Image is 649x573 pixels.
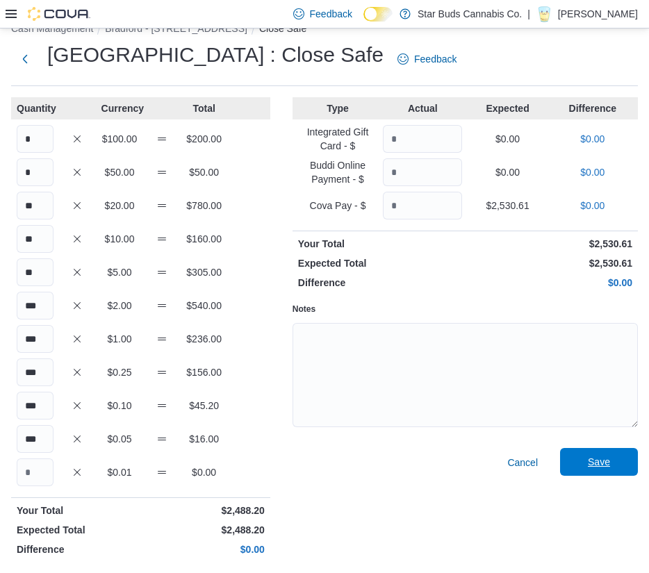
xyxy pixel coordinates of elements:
input: Quantity [383,192,462,219]
p: $0.00 [553,165,632,179]
p: $156.00 [186,365,222,379]
p: $2,530.61 [468,199,547,213]
img: Cova [28,7,90,21]
p: $0.00 [186,465,222,479]
p: $5.00 [101,265,138,279]
p: Currency [101,101,138,115]
p: $10.00 [101,232,138,246]
p: Difference [553,101,632,115]
p: Difference [298,276,463,290]
input: Quantity [383,125,462,153]
p: Type [298,101,377,115]
p: $0.10 [101,399,138,413]
p: $2.00 [101,299,138,313]
p: $0.00 [468,276,632,290]
p: Difference [17,542,138,556]
p: $0.00 [468,132,547,146]
p: $160.00 [186,232,222,246]
input: Quantity [17,358,54,386]
input: Quantity [17,325,54,353]
p: Your Total [17,504,138,517]
input: Dark Mode [363,7,393,22]
p: $0.00 [553,132,632,146]
p: | [527,6,530,22]
p: $50.00 [101,165,138,179]
button: Cancel [502,449,543,476]
p: $200.00 [186,132,222,146]
input: Quantity [17,458,54,486]
p: $2,530.61 [468,237,632,251]
input: Quantity [17,392,54,420]
button: Next [11,45,39,73]
p: $0.25 [101,365,138,379]
p: Cova Pay - $ [298,199,377,213]
p: $2,488.20 [143,504,264,517]
input: Quantity [17,425,54,453]
h1: [GEOGRAPHIC_DATA] : Close Safe [47,41,384,69]
p: $16.00 [186,432,222,446]
p: $780.00 [186,199,222,213]
p: $45.20 [186,399,222,413]
input: Quantity [17,225,54,253]
a: Feedback [392,45,462,73]
span: Cancel [507,456,538,470]
p: Your Total [298,237,463,251]
p: $20.00 [101,199,138,213]
p: $540.00 [186,299,222,313]
p: $2,530.61 [468,256,632,270]
p: $0.00 [143,542,264,556]
span: Feedback [414,52,457,66]
p: $50.00 [186,165,222,179]
p: Actual [383,101,462,115]
p: $100.00 [101,132,138,146]
input: Quantity [383,158,462,186]
input: Quantity [17,125,54,153]
span: Feedback [310,7,352,21]
label: Notes [293,304,315,315]
button: Cash Management [11,23,93,34]
button: Save [560,448,638,476]
p: $0.00 [468,165,547,179]
p: Expected [468,101,547,115]
nav: An example of EuiBreadcrumbs [11,22,638,38]
input: Quantity [17,192,54,219]
p: Star Buds Cannabis Co. [418,6,522,22]
p: Integrated Gift Card - $ [298,125,377,153]
p: Expected Total [17,523,138,537]
p: Buddi Online Payment - $ [298,158,377,186]
p: $0.01 [101,465,138,479]
p: $2,488.20 [143,523,264,537]
span: Save [588,455,610,469]
p: Quantity [17,101,54,115]
input: Quantity [17,158,54,186]
button: Close Safe [259,23,306,34]
p: Expected Total [298,256,463,270]
p: [PERSON_NAME] [558,6,638,22]
div: Demetra Mitrothanasis [536,6,552,22]
input: Quantity [17,292,54,319]
p: $0.05 [101,432,138,446]
p: $305.00 [186,265,222,279]
button: Bradford - [STREET_ADDRESS] [105,23,247,34]
p: $236.00 [186,332,222,346]
p: Total [186,101,222,115]
input: Quantity [17,258,54,286]
p: $0.00 [553,199,632,213]
p: $1.00 [101,332,138,346]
